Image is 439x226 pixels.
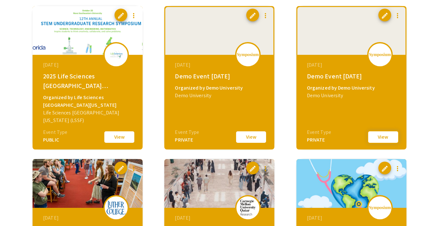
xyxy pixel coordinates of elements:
[378,162,391,174] button: edit
[262,165,269,172] mat-icon: more_vert
[246,9,259,21] button: edit
[175,92,265,99] div: Demo University
[115,9,127,21] button: edit
[43,71,134,91] div: 2025 Life Sciences [GEOGRAPHIC_DATA][US_STATE] STEM Undergraduate Symposium
[307,128,331,136] div: Event Type
[307,61,398,69] div: [DATE]
[43,214,134,222] div: [DATE]
[43,128,67,136] div: Event Type
[175,136,199,144] div: PRIVATE
[117,12,125,19] span: edit
[43,94,134,109] div: Organized by Life Sciences [GEOGRAPHIC_DATA][US_STATE]
[369,53,391,57] img: logo_v2.png
[164,159,274,208] img: summer-undergraduate-research-showcase-2025_eventCoverPhoto_d7183b__thumb.jpg
[307,71,398,81] div: Demo Event [DATE]
[43,136,67,144] div: PUBLIC
[130,12,138,19] mat-icon: more_vert
[33,159,143,208] img: 2025-experiential-learning-showcase_eventCoverPhoto_3051d9__thumb.jpg
[33,6,143,55] img: lssfsymposium2025_eventCoverPhoto_1a8ef6__thumb.png
[307,214,398,222] div: [DATE]
[296,159,406,208] img: global-connections-in-nursing-philippines-neva_eventCoverPhoto_3453dd__thumb.png
[107,201,126,215] img: 2025-experiential-learning-showcase_eventLogo_377aea_.png
[307,92,398,99] div: Demo University
[246,162,259,174] button: edit
[175,84,265,92] div: Organized by Demo University
[249,165,257,172] span: edit
[175,71,265,81] div: Demo Event [DATE]
[117,165,125,172] span: edit
[394,165,401,172] mat-icon: more_vert
[115,162,127,174] button: edit
[175,214,265,222] div: [DATE]
[130,165,138,172] mat-icon: more_vert
[307,84,398,92] div: Organized by Demo University
[238,200,257,215] img: summer-undergraduate-research-showcase-2025_eventLogo_367938_.png
[381,12,389,19] span: edit
[378,9,391,21] button: edit
[394,12,401,19] mat-icon: more_vert
[175,128,199,136] div: Event Type
[43,109,134,124] div: Life Sciences [GEOGRAPHIC_DATA][US_STATE] (LSSF)
[367,130,399,144] button: View
[369,206,391,210] img: logo_v2.png
[237,53,259,57] img: logo_v2.png
[5,197,27,221] iframe: Chat
[262,12,269,19] mat-icon: more_vert
[381,165,389,172] span: edit
[249,12,257,19] span: edit
[175,61,265,69] div: [DATE]
[235,130,267,144] button: View
[307,136,331,144] div: PRIVATE
[43,61,134,69] div: [DATE]
[103,130,135,144] button: View
[107,47,126,62] img: lssfsymposium2025_eventLogo_bcd7ce_.png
